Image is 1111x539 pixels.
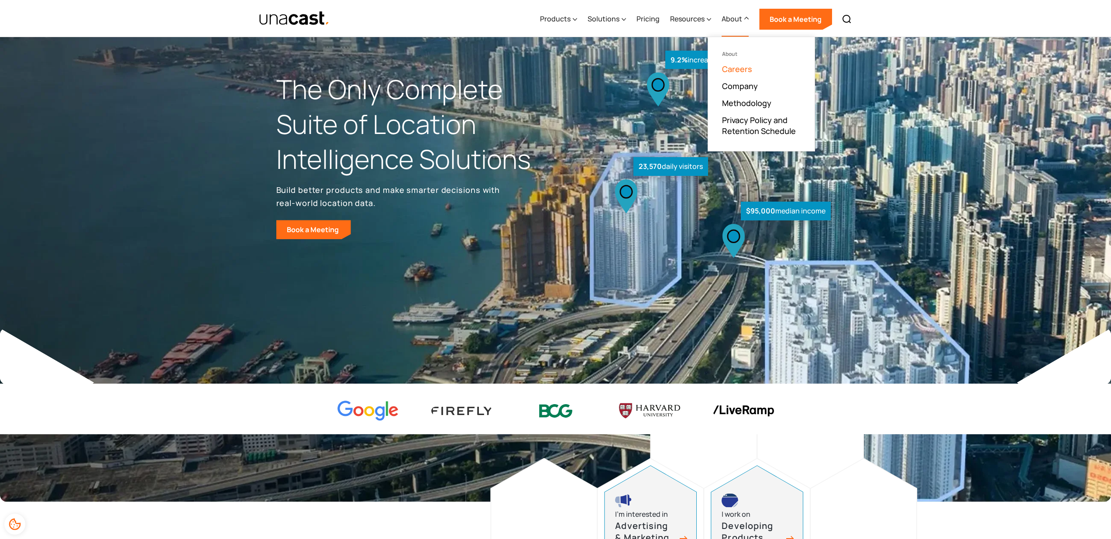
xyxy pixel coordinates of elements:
img: developing products icon [722,494,738,508]
img: BCG logo [525,398,586,423]
div: Resources [670,1,711,37]
a: Book a Meeting [759,9,832,30]
a: home [259,11,330,26]
img: Firefly Advertising logo [431,407,492,415]
div: About [722,1,749,37]
img: Unacast text logo [259,11,330,26]
img: Search icon [842,14,852,24]
a: Privacy Policy and Retention Schedule [722,115,801,137]
div: Products [540,14,571,24]
div: I’m interested in [615,508,668,520]
div: daily visitors [633,157,708,176]
div: Solutions [588,14,619,24]
nav: About [708,37,815,151]
div: Products [540,1,577,37]
a: Methodology [722,98,771,108]
a: Company [722,81,758,91]
div: increase in foot traffic [665,51,765,69]
p: Build better products and make smarter decisions with real-world location data. [276,183,503,209]
img: Google logo Color [337,401,399,421]
a: Pricing [636,1,660,37]
strong: 23,570 [639,161,662,171]
div: About [722,51,801,57]
div: About [722,14,742,24]
h1: The Only Complete Suite of Location Intelligence Solutions [276,72,556,176]
strong: $95,000 [746,206,775,216]
div: Cookie Preferences [4,514,25,535]
img: liveramp logo [713,405,774,416]
strong: 9.2% [671,55,688,65]
div: Solutions [588,1,626,37]
a: Careers [722,64,752,74]
div: I work on [722,508,750,520]
img: advertising and marketing icon [615,494,632,508]
img: Harvard U logo [619,400,680,421]
div: Resources [670,14,705,24]
a: Book a Meeting [276,220,351,239]
div: median income [741,202,831,220]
